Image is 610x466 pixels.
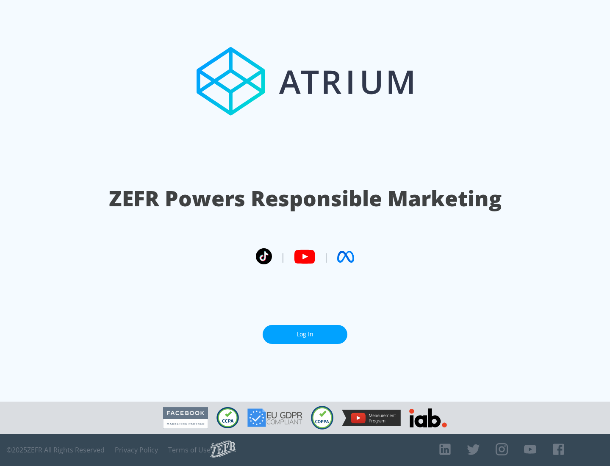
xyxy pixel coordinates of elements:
h1: ZEFR Powers Responsible Marketing [109,184,502,213]
span: | [324,250,329,263]
img: GDPR Compliant [247,408,302,427]
img: COPPA Compliant [311,406,333,430]
img: YouTube Measurement Program [342,410,401,426]
img: Facebook Marketing Partner [163,407,208,429]
a: Privacy Policy [115,446,158,454]
img: CCPA Compliant [216,407,239,428]
span: | [280,250,286,263]
a: Log In [263,325,347,344]
img: IAB [409,408,447,427]
a: Terms of Use [168,446,211,454]
span: © 2025 ZEFR All Rights Reserved [6,446,105,454]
